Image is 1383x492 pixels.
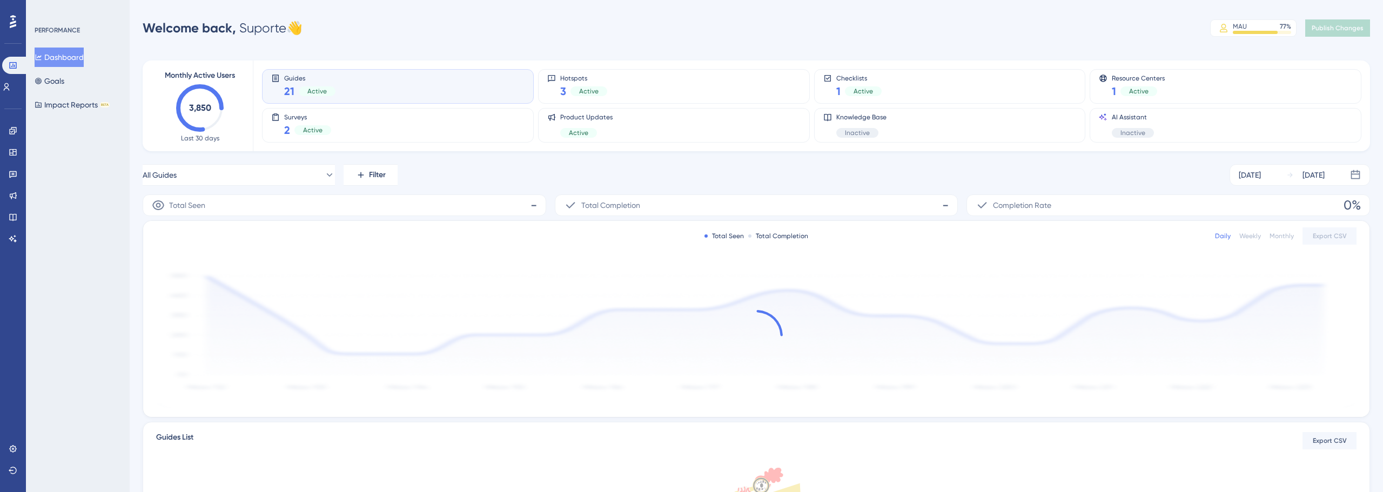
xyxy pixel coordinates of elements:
[748,232,808,240] div: Total Completion
[143,164,335,186] button: All Guides
[1112,113,1154,122] span: AI Assistant
[284,123,290,138] span: 2
[169,199,205,212] span: Total Seen
[1270,232,1294,240] div: Monthly
[560,84,566,99] span: 3
[181,134,219,143] span: Last 30 days
[579,87,599,96] span: Active
[1215,232,1231,240] div: Daily
[1239,232,1261,240] div: Weekly
[704,232,744,240] div: Total Seen
[836,84,841,99] span: 1
[836,74,882,82] span: Checklists
[303,126,323,134] span: Active
[1112,74,1165,82] span: Resource Centers
[165,69,235,82] span: Monthly Active Users
[569,129,588,137] span: Active
[854,87,873,96] span: Active
[35,95,110,114] button: Impact ReportsBETA
[1233,22,1247,31] div: MAU
[344,164,398,186] button: Filter
[1313,232,1347,240] span: Export CSV
[1312,24,1364,32] span: Publish Changes
[1303,432,1357,449] button: Export CSV
[189,103,211,113] text: 3,850
[156,431,193,450] span: Guides List
[1280,22,1291,31] div: 77 %
[942,197,949,214] span: -
[369,169,386,181] span: Filter
[1112,84,1116,99] span: 1
[1303,169,1325,181] div: [DATE]
[993,199,1051,212] span: Completion Rate
[531,197,537,214] span: -
[284,84,294,99] span: 21
[581,199,640,212] span: Total Completion
[836,113,887,122] span: Knowledge Base
[35,26,80,35] div: PERFORMANCE
[35,71,64,91] button: Goals
[143,20,236,36] span: Welcome back,
[143,19,303,37] div: Suporte 👋
[1305,19,1370,37] button: Publish Changes
[1129,87,1149,96] span: Active
[143,169,177,181] span: All Guides
[1239,169,1261,181] div: [DATE]
[845,129,870,137] span: Inactive
[100,102,110,107] div: BETA
[307,87,327,96] span: Active
[560,74,607,82] span: Hotspots
[1344,197,1361,214] span: 0%
[35,48,84,67] button: Dashboard
[284,74,335,82] span: Guides
[560,113,613,122] span: Product Updates
[1313,436,1347,445] span: Export CSV
[1303,227,1357,245] button: Export CSV
[284,113,331,120] span: Surveys
[1120,129,1145,137] span: Inactive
